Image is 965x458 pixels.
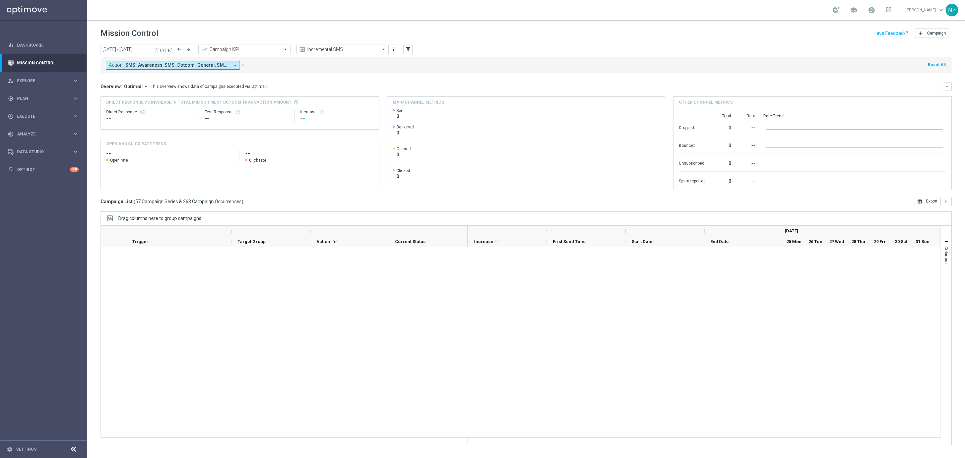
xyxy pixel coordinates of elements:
[319,109,325,115] i: refresh
[390,45,397,53] button: more_vert
[914,198,952,204] multiple-options-button: Export to CSV
[493,238,500,245] span: Calculate column
[17,36,79,54] a: Dashboard
[874,239,885,244] span: 29 Fri
[8,149,72,155] div: Data Studio
[109,62,124,68] span: Action:
[155,46,173,52] i: [DATE]
[874,31,908,36] input: Have Feedback?
[396,168,410,173] span: Clicked
[8,96,14,102] i: gps_fixed
[809,239,822,244] span: 26 Tue
[151,83,267,90] div: This overview shows data of campaigns executed via Optimail
[316,239,330,244] span: Action
[17,79,72,83] span: Explore
[186,47,191,52] i: arrow_forward
[785,228,798,233] span: [DATE]
[396,113,405,119] span: 0
[8,131,14,137] i: track_changes
[944,246,949,264] span: Columns
[8,113,72,119] div: Execute
[8,78,14,84] i: person_search
[7,60,79,66] div: Mission Control
[232,62,238,68] i: arrow_drop_down
[393,99,444,105] h4: Main channel metrics
[8,96,72,102] div: Plan
[714,157,731,168] div: 0
[8,131,72,137] div: Analyze
[296,45,389,54] ng-select: Incremental SMS
[72,113,79,119] i: keyboard_arrow_right
[7,114,79,119] button: play_circle_outline Execute keyboard_arrow_right
[396,152,411,158] span: 0
[177,47,181,52] i: arrow_back
[106,150,234,158] h2: --
[396,146,411,152] span: Opened
[106,109,194,115] div: Direct Response
[7,131,79,137] button: track_changes Analyze keyboard_arrow_right
[8,167,14,173] i: lightbulb
[7,149,79,155] button: Data Studio keyboard_arrow_right
[714,139,731,150] div: 0
[945,84,950,89] i: keyboard_arrow_down
[905,5,946,15] a: [PERSON_NAME]keyboard_arrow_down
[553,239,586,244] span: First Send Time
[7,167,79,172] button: lightbulb Optibot +10
[474,239,493,244] span: Increase
[8,42,14,48] i: equalizer
[125,62,230,68] span: SMS_Awareness SMS_Dotcom_General SMS_Retail_General
[154,45,174,55] button: [DATE]
[198,45,291,54] ng-select: Campaign KPI
[299,46,306,53] i: preview
[7,446,13,452] i: settings
[927,61,946,68] button: Reset All
[70,167,79,172] div: +10
[714,113,731,119] div: Total
[17,54,79,72] a: Mission Control
[679,139,706,150] div: Bounced
[403,45,413,54] button: filter_alt
[710,239,729,244] span: End Date
[240,62,246,69] button: close
[763,113,946,119] div: Rate Trend
[938,6,945,14] span: keyboard_arrow_down
[101,83,122,90] h3: Overview:
[914,197,941,206] button: open_in_browser Export
[118,216,201,221] div: Row Groups
[915,28,949,38] button: add Campaign
[249,158,266,163] span: Click rate
[405,46,411,52] i: filter_alt
[7,96,79,101] button: gps_fixed Plan keyboard_arrow_right
[8,161,79,178] div: Optibot
[8,54,79,72] div: Mission Control
[851,239,865,244] span: 28 Thu
[17,97,72,101] span: Plan
[679,175,706,186] div: Spam reported
[17,150,72,154] span: Data Studio
[395,239,426,244] span: Current Status
[7,43,79,48] button: equalizer Dashboard
[8,36,79,54] div: Dashboard
[8,113,14,119] i: play_circle_outline
[396,124,414,130] span: Delivered
[72,77,79,84] i: keyboard_arrow_right
[72,95,79,102] i: keyboard_arrow_right
[106,61,240,70] button: Action: SMS_Awareness, SMS_Dotcom_General, SMS_Retail_General arrow_drop_down
[106,99,292,105] span: Direct Response VS Increase In Total Mid Shipment Dotcom Transaction Amount
[927,31,946,36] span: Campaign
[245,150,373,158] h2: --
[7,78,79,83] button: person_search Explore keyboard_arrow_right
[122,83,151,90] button: Optimail arrow_drop_down
[895,239,907,244] span: 30 Sat
[124,83,143,90] span: Optimail
[739,157,755,168] div: --
[918,31,923,36] i: add
[739,113,755,119] div: Rate
[17,114,72,118] span: Execute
